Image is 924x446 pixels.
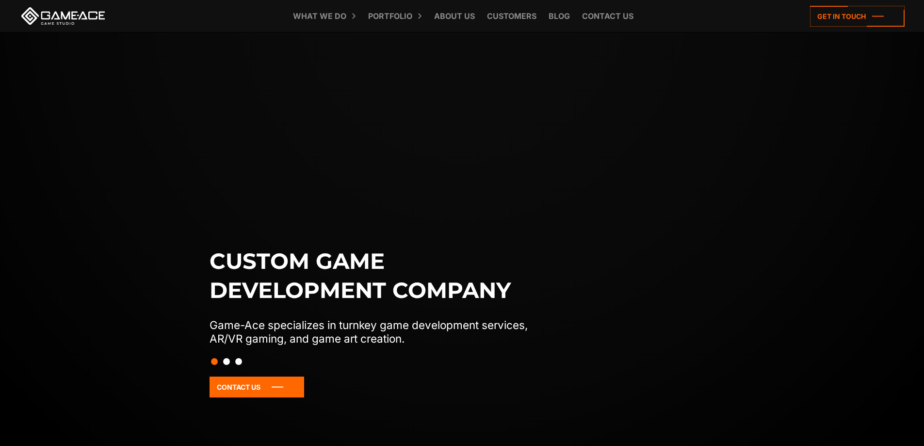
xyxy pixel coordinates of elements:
button: Slide 1 [211,353,218,370]
a: Contact Us [210,377,304,397]
a: Get in touch [810,6,905,27]
h1: Custom game development company [210,247,548,305]
button: Slide 2 [223,353,230,370]
button: Slide 3 [235,353,242,370]
p: Game-Ace specializes in turnkey game development services, AR/VR gaming, and game art creation. [210,318,548,346]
